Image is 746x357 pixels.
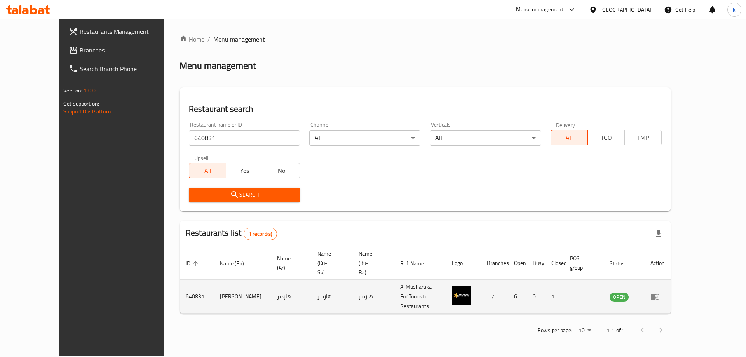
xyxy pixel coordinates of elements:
span: Get support on: [63,99,99,109]
span: POS group [570,254,594,272]
p: 1-1 of 1 [607,326,625,335]
div: Total records count [244,228,277,240]
button: No [263,163,300,178]
a: Support.OpsPlatform [63,106,113,117]
td: Al Musharaka For Touristic Restaurants [394,280,446,314]
a: Home [180,35,204,44]
div: [GEOGRAPHIC_DATA] [600,5,652,14]
span: Name (En) [220,259,254,268]
input: Search for restaurant name or ID.. [189,130,300,146]
div: Export file [649,225,668,243]
div: Rows per page: [575,325,594,336]
td: 0 [526,280,545,314]
p: Rows per page: [537,326,572,335]
a: Search Branch Phone [63,59,184,78]
span: Yes [229,165,260,176]
div: OPEN [610,293,629,302]
span: k [733,5,736,14]
span: Name (Ku-Ba) [359,249,385,277]
td: هاردیز [352,280,394,314]
th: Busy [526,247,545,280]
span: Version: [63,85,82,96]
button: TGO [587,130,625,145]
span: 1 record(s) [244,230,277,238]
a: Restaurants Management [63,22,184,41]
table: enhanced table [180,247,671,314]
span: Menu management [213,35,265,44]
span: All [554,132,585,143]
button: TMP [624,130,662,145]
th: Closed [545,247,564,280]
h2: Menu management [180,59,256,72]
span: All [192,165,223,176]
span: TMP [628,132,659,143]
span: Name (Ku-So) [317,249,343,277]
button: All [551,130,588,145]
span: 1.0.0 [84,85,96,96]
span: Search Branch Phone [80,64,178,73]
h2: Restaurant search [189,103,662,115]
td: 6 [508,280,526,314]
label: Delivery [556,122,575,127]
span: OPEN [610,293,629,301]
td: 640831 [180,280,214,314]
span: Search [195,190,294,200]
span: Ref. Name [400,259,434,268]
div: Menu-management [516,5,564,14]
span: Branches [80,45,178,55]
td: هارديز [271,280,311,314]
button: All [189,163,226,178]
th: Action [644,247,671,280]
span: No [266,165,297,176]
button: Search [189,188,300,202]
td: 7 [481,280,508,314]
span: ID [186,259,200,268]
td: [PERSON_NAME] [214,280,271,314]
th: Logo [446,247,481,280]
div: All [430,130,541,146]
div: All [309,130,420,146]
span: Name (Ar) [277,254,302,272]
label: Upsell [194,155,209,160]
td: 1 [545,280,564,314]
li: / [207,35,210,44]
span: Status [610,259,635,268]
span: Restaurants Management [80,27,178,36]
h2: Restaurants list [186,227,277,240]
nav: breadcrumb [180,35,671,44]
th: Open [508,247,526,280]
button: Yes [226,163,263,178]
td: هاردیز [311,280,353,314]
img: Hardee's [452,286,471,305]
span: TGO [591,132,622,143]
a: Branches [63,41,184,59]
th: Branches [481,247,508,280]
